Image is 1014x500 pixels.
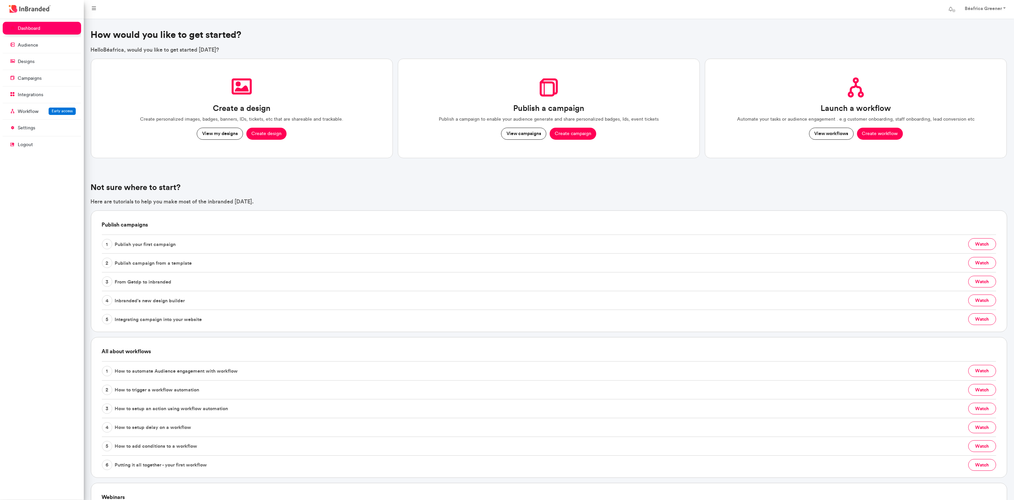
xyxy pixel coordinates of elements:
span: 2 [102,385,112,395]
p: settings [18,125,35,131]
span: How to add conditions to a workflow [115,441,197,451]
h6: All about workflows [102,337,996,361]
span: How to setup an action using workflow automation [115,403,228,414]
span: Integrating campaign into your website [115,314,202,324]
p: campaigns [18,75,42,82]
button: watch [968,459,996,471]
a: campaigns [3,72,81,84]
span: 4 [102,422,112,433]
span: Publish campaign from a template [115,258,192,268]
button: watch [968,295,996,306]
p: Here are tutorials to help you make most of the inbranded [DATE]. [91,198,1007,205]
span: 5 [102,314,112,324]
span: Inbranded's new design builder [115,295,185,306]
button: watch [968,403,996,415]
p: Automate your tasks or audience engagement . e.g customer onboarding, staff onboarding, lead conv... [737,116,975,123]
button: Create campaign [550,128,596,140]
h6: Publish campaigns [102,211,996,235]
a: settings [3,121,81,134]
span: 5 [102,441,112,451]
button: View workflows [809,128,854,140]
span: 1 [102,239,112,249]
p: logout [18,141,33,148]
button: watch [968,384,996,396]
p: designs [18,58,35,65]
span: 3 [102,276,112,287]
p: Create personalized images, badges, banners, IDs, tickets, etc that are shareable and trackable. [140,116,343,123]
a: audience [3,39,81,51]
a: WorkflowEarly access [3,105,81,118]
span: How to automate Audience engagement with workflow [115,366,238,376]
h3: Publish a campaign [513,104,584,113]
h3: How would you like to get started? [91,29,1007,41]
button: watch [968,313,996,325]
button: watch [968,365,996,377]
h3: Create a design [213,104,271,113]
p: audience [18,42,38,49]
span: 3 [102,403,112,414]
button: watch [968,257,996,269]
a: designs [3,55,81,68]
button: View campaigns [501,128,546,140]
span: How to trigger a workflow automation [115,385,199,395]
button: Create workflow [857,128,903,140]
button: watch [968,238,996,250]
button: View my designs [197,128,243,140]
a: dashboard [3,22,81,35]
p: integrations [18,91,43,98]
p: Publish a campaign to enable your audience generate and share personalized badges, Ids, event tic... [439,116,659,123]
h3: Launch a workflow [821,104,891,113]
button: Create design [246,128,287,140]
h4: Not sure where to start? [91,183,1007,192]
a: integrations [3,88,81,101]
span: From Getdp to inbranded [115,276,172,287]
strong: Béafrica Greener [965,5,1002,11]
span: Publish your first campaign [115,239,176,249]
span: 2 [102,258,112,268]
button: watch [968,276,996,288]
button: watch [968,440,996,452]
span: Early access [52,109,73,113]
p: Workflow [18,108,39,115]
span: Putting it all together - your first workflow [115,460,207,470]
span: How to setup delay on a workflow [115,422,191,433]
span: 6 [102,460,112,470]
span: 1 [102,366,112,376]
p: Hello Béafrica , would you like to get started [DATE]? [91,46,1007,53]
p: dashboard [18,25,40,32]
a: Béafrica Greener [958,3,1011,16]
span: 4 [102,295,112,306]
button: watch [968,422,996,433]
img: InBranded Logo [7,3,52,14]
